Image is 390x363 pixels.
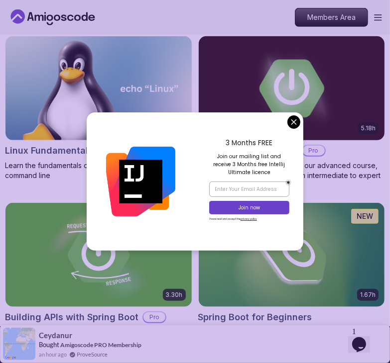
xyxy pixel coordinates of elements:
[143,312,165,322] p: Pro
[5,202,192,357] a: Building APIs with Spring Boot card3.30hBuilding APIs with Spring BootProLearn to build robust, s...
[77,350,108,359] a: ProveSource
[194,34,389,143] img: Advanced Spring Boot card
[361,124,376,132] p: 5.18h
[198,202,386,347] a: Spring Boot for Beginners card1.67hNEWSpring Boot for BeginnersBuild a CRUD API with Spring Boot ...
[5,36,192,181] a: Linux Fundamentals card6.00hLinux FundamentalsProLearn the fundamentals of Linux and how to use t...
[4,30,99,37] span: Hi! How can we help?
[39,341,59,349] span: Bought
[374,14,382,21] button: Open Menu
[348,323,380,353] iframe: chat widget
[60,341,141,349] a: Amigoscode PRO Membership
[5,144,93,158] h2: Linux Fundamentals
[4,4,36,36] img: :wave:
[199,203,385,307] img: Spring Boot for Beginners card
[198,310,312,324] h2: Spring Boot for Beginners
[4,46,63,56] button: I have a question
[3,328,35,360] img: provesource social proof notification image
[5,36,192,140] img: Linux Fundamentals card
[5,203,192,307] img: Building APIs with Spring Boot card
[39,331,72,340] span: Ceydanur
[4,4,183,67] div: 👋Hi! How can we help?I have a questionTell me more
[5,161,192,181] p: Learn the fundamentals of Linux and how to use the command line
[39,350,67,359] span: an hour ago
[5,310,138,324] h2: Building APIs with Spring Boot
[4,56,50,67] button: Tell me more
[295,8,368,27] a: Members Area
[295,8,368,26] p: Members Area
[166,291,183,299] p: 3.30h
[198,36,386,190] a: Advanced Spring Boot card5.18hAdvanced Spring BootProDive deep into Spring Boot with our advanced...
